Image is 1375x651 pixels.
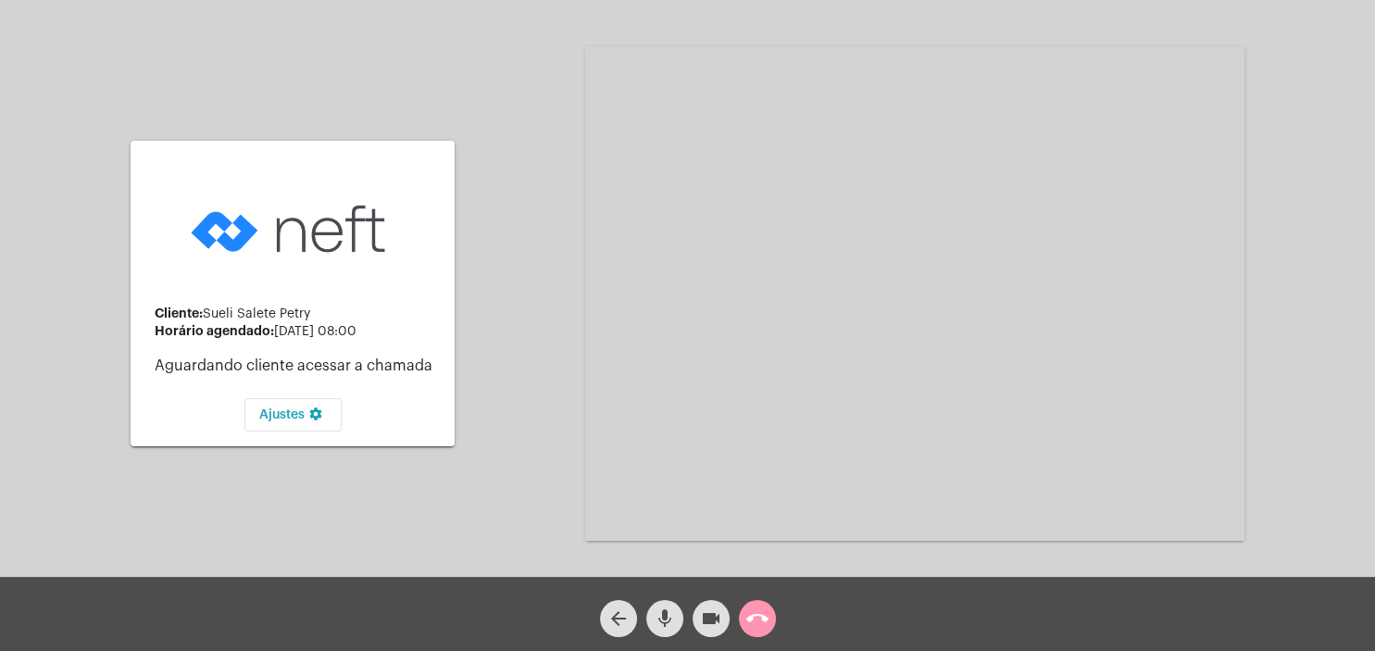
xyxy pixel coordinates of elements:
[155,307,440,321] div: Sueli Salete Petry
[244,398,342,432] button: Ajustes
[155,357,440,374] p: Aguardando cliente acessar a chamada
[700,607,722,630] mat-icon: videocam
[607,607,630,630] mat-icon: arrow_back
[186,176,399,282] img: logo-neft-novo-2.png
[654,607,676,630] mat-icon: mic
[305,407,327,429] mat-icon: settings
[155,324,440,339] div: [DATE] 08:00
[746,607,769,630] mat-icon: call_end
[155,324,274,337] strong: Horário agendado:
[155,307,203,319] strong: Cliente:
[259,408,327,421] span: Ajustes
